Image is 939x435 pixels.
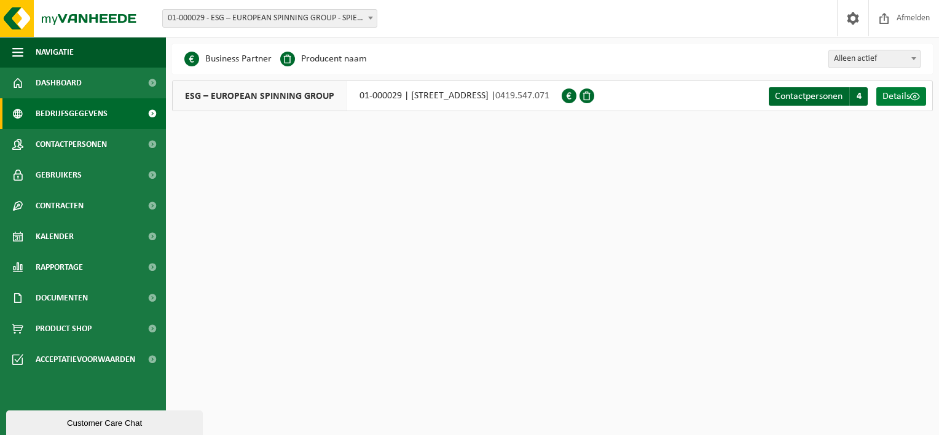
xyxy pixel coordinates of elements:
span: Product Shop [36,313,92,344]
iframe: chat widget [6,408,205,435]
span: 4 [849,87,868,106]
div: 01-000029 | [STREET_ADDRESS] | [172,80,562,111]
span: Details [882,92,910,101]
li: Producent naam [280,50,367,68]
span: Alleen actief [829,50,920,68]
span: Kalender [36,221,74,252]
span: Documenten [36,283,88,313]
span: 01-000029 - ESG – EUROPEAN SPINNING GROUP - SPIERE-HELKIJN [163,10,377,27]
a: Details [876,87,926,106]
span: 01-000029 - ESG – EUROPEAN SPINNING GROUP - SPIERE-HELKIJN [162,9,377,28]
span: Gebruikers [36,160,82,190]
span: Contactpersonen [775,92,843,101]
a: Contactpersonen 4 [769,87,868,106]
li: Business Partner [184,50,272,68]
span: Acceptatievoorwaarden [36,344,135,375]
span: Alleen actief [828,50,921,68]
span: Bedrijfsgegevens [36,98,108,129]
span: ESG – EUROPEAN SPINNING GROUP [173,81,347,111]
span: Contracten [36,190,84,221]
span: Contactpersonen [36,129,107,160]
span: Rapportage [36,252,83,283]
span: Navigatie [36,37,74,68]
span: Dashboard [36,68,82,98]
span: 0419.547.071 [495,91,549,101]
